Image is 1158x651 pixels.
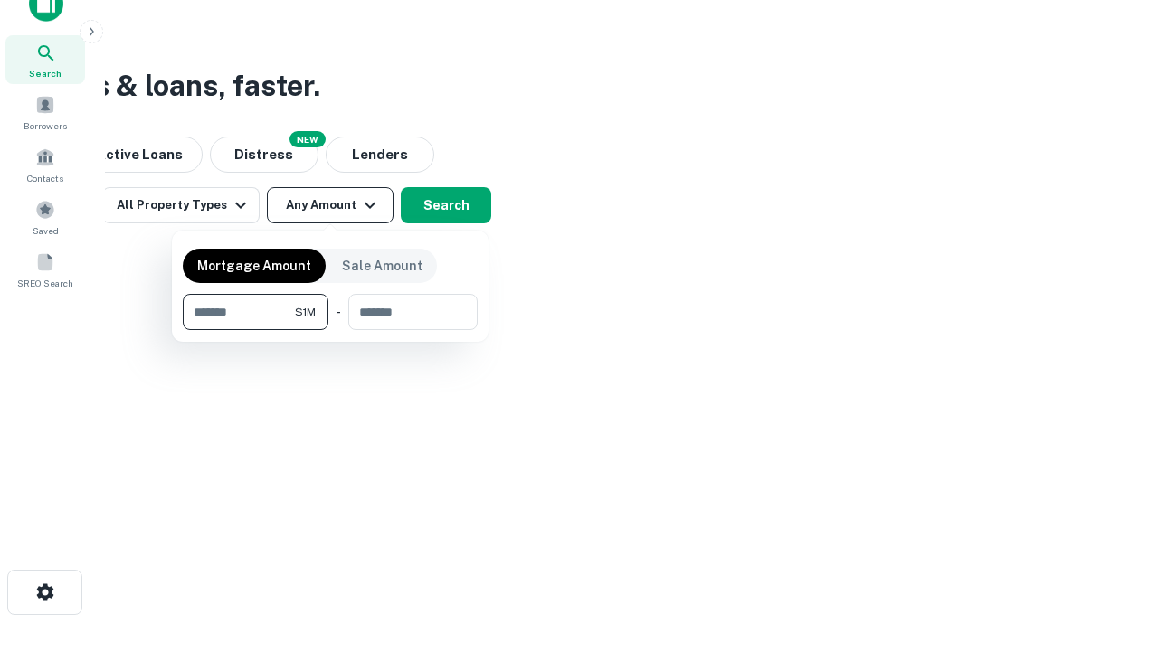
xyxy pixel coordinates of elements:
p: Mortgage Amount [197,256,311,276]
div: - [336,294,341,330]
span: $1M [295,304,316,320]
p: Sale Amount [342,256,422,276]
iframe: Chat Widget [1068,506,1158,593]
